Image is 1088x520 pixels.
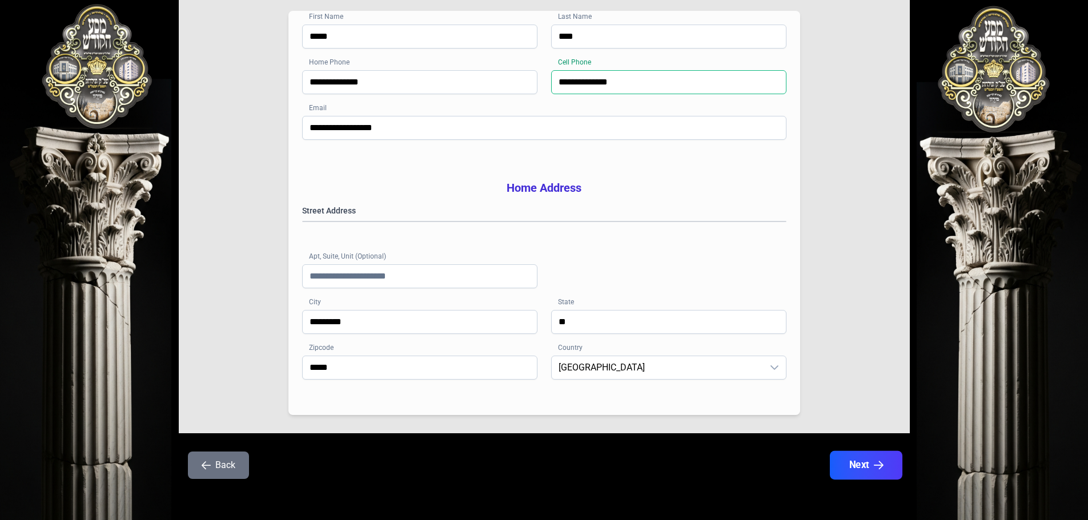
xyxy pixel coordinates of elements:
[188,452,249,479] button: Back
[829,451,902,479] button: Next
[552,356,763,379] span: United States
[302,205,786,216] label: Street Address
[763,356,786,379] div: dropdown trigger
[302,180,786,196] h3: Home Address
